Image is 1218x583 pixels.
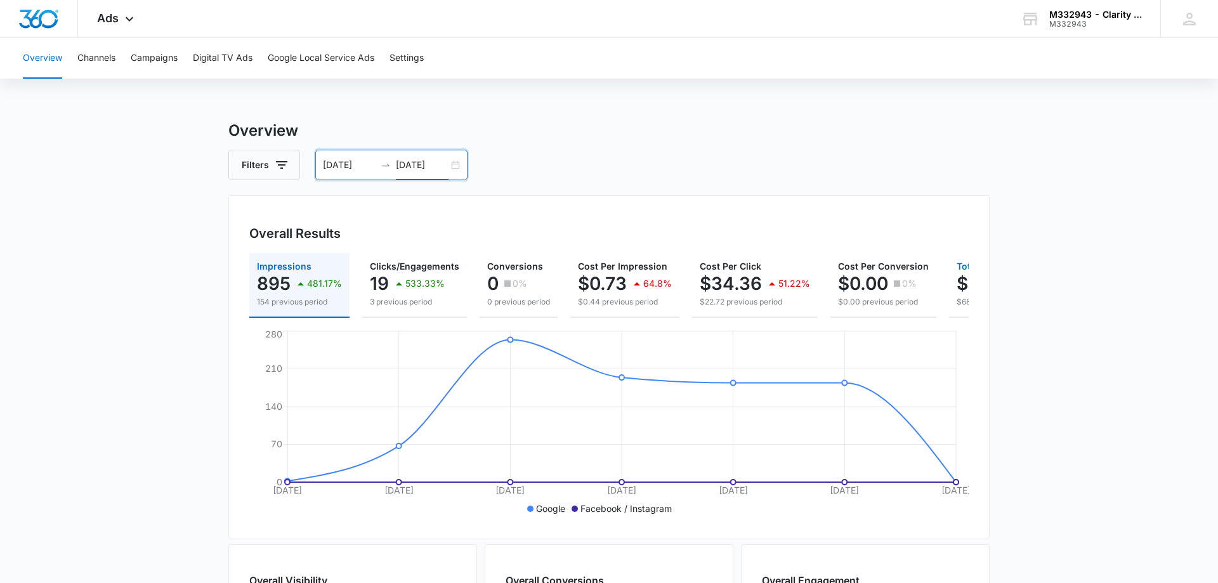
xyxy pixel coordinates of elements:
[384,485,414,495] tspan: [DATE]
[193,38,252,79] button: Digital TV Ads
[957,261,1009,272] span: Total Spend
[381,160,391,170] span: to
[323,158,376,172] input: Start date
[578,261,667,272] span: Cost Per Impression
[396,158,449,172] input: End date
[405,279,445,288] p: 533.33%
[838,296,929,308] p: $0.00 previous period
[249,224,341,243] h3: Overall Results
[643,279,672,288] p: 64.8%
[370,261,459,272] span: Clicks/Engagements
[607,485,636,495] tspan: [DATE]
[700,273,762,294] p: $34.36
[307,279,342,288] p: 481.17%
[131,38,178,79] button: Campaigns
[578,296,672,308] p: $0.44 previous period
[390,38,424,79] button: Settings
[719,485,748,495] tspan: [DATE]
[77,38,115,79] button: Channels
[495,485,525,495] tspan: [DATE]
[957,273,1030,294] p: $652.90
[487,296,550,308] p: 0 previous period
[513,279,527,288] p: 0%
[487,261,543,272] span: Conversions
[228,119,990,142] h3: Overview
[265,363,282,374] tspan: 210
[838,273,888,294] p: $0.00
[268,38,374,79] button: Google Local Service Ads
[902,279,917,288] p: 0%
[381,160,391,170] span: swap-right
[700,261,761,272] span: Cost Per Click
[1049,10,1142,20] div: account name
[1049,20,1142,29] div: account id
[957,296,1082,308] p: $68.17 previous period
[370,273,389,294] p: 19
[830,485,859,495] tspan: [DATE]
[257,273,291,294] p: 895
[536,502,565,515] p: Google
[228,150,300,180] button: Filters
[257,261,311,272] span: Impressions
[838,261,929,272] span: Cost Per Conversion
[265,401,282,412] tspan: 140
[941,485,971,495] tspan: [DATE]
[578,273,627,294] p: $0.73
[271,438,282,449] tspan: 70
[277,476,282,487] tspan: 0
[487,273,499,294] p: 0
[700,296,810,308] p: $22.72 previous period
[273,485,302,495] tspan: [DATE]
[265,329,282,339] tspan: 280
[257,296,342,308] p: 154 previous period
[23,38,62,79] button: Overview
[97,11,119,25] span: Ads
[370,296,459,308] p: 3 previous period
[580,502,672,515] p: Facebook / Instagram
[778,279,810,288] p: 51.22%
